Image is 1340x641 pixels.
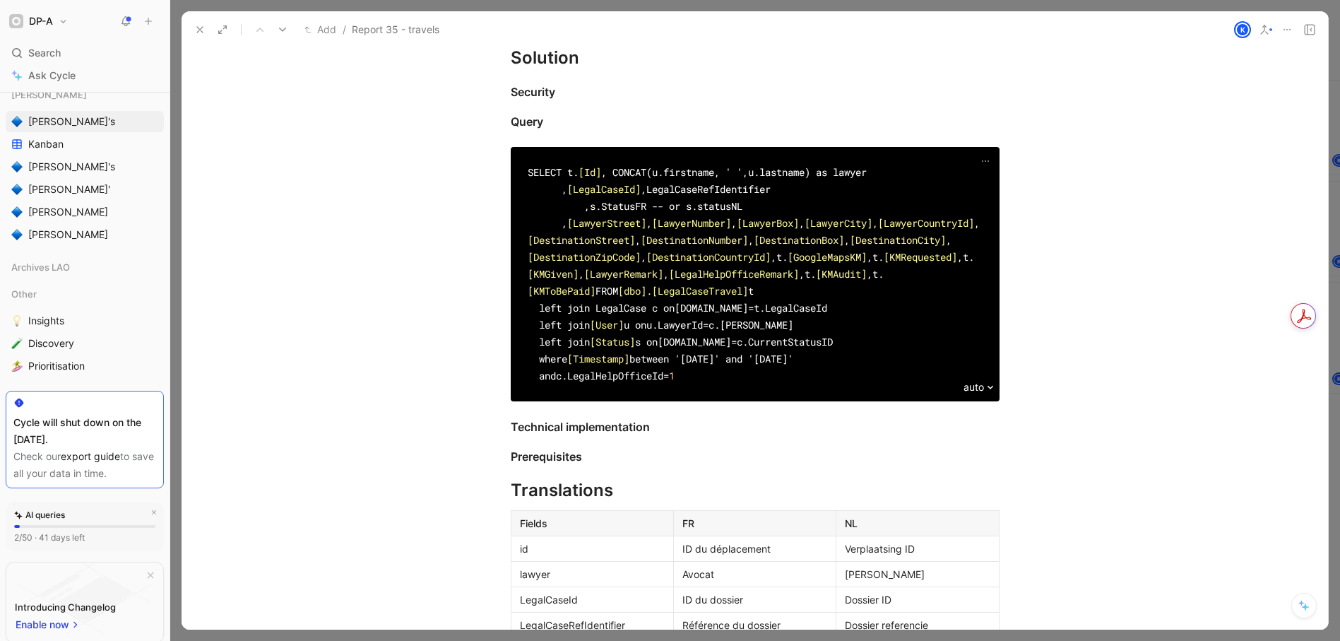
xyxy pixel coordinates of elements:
a: Kanban [6,134,164,155]
div: [PERSON_NAME]🔷[PERSON_NAME]'sKanban🔷[PERSON_NAME]'s🔷[PERSON_NAME]'🔷[PERSON_NAME]🔷[PERSON_NAME] [6,84,164,245]
div: Avocat [682,567,827,582]
span: [PERSON_NAME] [11,88,87,102]
span: [Timestamp] [567,352,629,365]
img: 🔷 [11,229,23,240]
span: Kanban [28,137,64,151]
span: [PERSON_NAME]'s [28,160,115,174]
a: 🏄‍♀️Prioritisation [6,355,164,377]
button: 🔷 [8,226,25,243]
span: [Id] [579,165,601,179]
a: 🧪Discovery [6,333,164,354]
a: 🔷[PERSON_NAME] [6,224,164,245]
span: [LawyerNumber] [652,216,731,230]
span: 1 [669,369,675,382]
img: 💡 [11,315,23,327]
button: 🔷 [8,181,25,198]
div: Archives LAO [6,257,164,278]
a: 🔷[PERSON_NAME]'s [6,156,164,177]
div: Translations [511,478,1000,503]
div: LegalCaseRefIdentifier [520,618,665,633]
span: [KMAudit] [816,267,867,281]
div: Check our to save all your data in time. [13,448,156,482]
div: ID du déplacement [682,541,827,556]
span: [DestinationStreet] [528,233,635,247]
img: 🧪 [11,338,23,349]
div: NL [845,516,990,531]
span: [Status] [590,335,635,348]
div: id [520,541,665,556]
img: bg-BLZuj68n.svg [18,563,151,635]
span: Insights [28,314,64,328]
span: Archives LAO [11,260,70,274]
span: Enable now [16,616,71,633]
span: Other [11,287,37,301]
img: DP-A [9,14,23,28]
div: FR [682,516,827,531]
div: Technical implementation [511,418,1000,435]
span: [LegalCaseId] [567,182,641,196]
span: [PERSON_NAME]'s [28,114,115,129]
span: [User] [590,318,624,331]
span: [DOMAIN_NAME] [675,301,748,314]
span: [PERSON_NAME] [28,228,108,242]
div: Query [511,113,1000,130]
span: [LawyerStreet] [567,216,646,230]
div: Verplaatsing ID [845,541,990,556]
a: Ask Cycle [6,65,164,86]
div: AI queries [14,508,65,522]
a: 💡Insights [6,310,164,331]
div: 2/50 · 41 days left [14,531,85,545]
a: 🔷[PERSON_NAME]'s [6,111,164,132]
span: c.LegalHelpOfficeId [556,369,663,382]
div: auto [964,379,994,396]
span: Discovery [28,336,74,351]
div: Cycle will shut down on the [DATE]. [13,414,156,448]
span: [dbo] [618,284,646,298]
div: Dossier referencie [845,618,990,633]
span: [LawyerCountryId] [878,216,974,230]
span: Report 35 - travels [352,21,439,38]
div: [PERSON_NAME] [6,84,164,105]
div: LegalCaseId [520,592,665,607]
span: [DestinationZipCode] [528,250,641,264]
span: [DestinationCity] [850,233,946,247]
span: Prioritisation [28,359,85,373]
span: [PERSON_NAME]' [28,182,110,196]
span: [LawyerRemark] [584,267,663,281]
span: [LawyerCity] [805,216,872,230]
span: / [343,21,346,38]
button: 🧪 [8,335,25,352]
span: [DestinationCountryId] [646,250,771,264]
div: Introducing Changelog [15,599,116,616]
div: Fields [520,516,665,531]
span: Search [28,45,61,61]
span: [PERSON_NAME] [28,205,108,219]
span: [DestinationBox] [754,233,844,247]
span: u.LawyerId [646,318,703,331]
span: [KMRequested] [884,250,957,264]
a: 🔷[PERSON_NAME] [6,201,164,223]
div: lawyer [520,567,665,582]
span: Ask Cycle [28,67,76,84]
img: 🏄‍♀️ [11,360,23,372]
span: [DOMAIN_NAME] [658,335,731,348]
div: Other💡Insights🧪Discovery🏄‍♀️Prioritisation [6,283,164,377]
div: Référence du dossier [682,618,827,633]
span: [GoogleMapsKM] [788,250,867,264]
div: SELECT t. , CONCAT(u.firstname, ' ',u.lastname) as lawyer , ,LegalCaseRefIdentifier ,s.StatusFR -... [528,164,983,384]
div: Search [6,42,164,64]
img: 🔷 [11,206,23,218]
button: 🏄‍♀️ [8,358,25,375]
button: 🔷 [8,204,25,220]
div: Prerequisites [511,448,1000,465]
div: K [1235,23,1250,37]
button: 💡 [8,312,25,329]
button: Enable now [15,616,81,634]
span: [DestinationNumber] [641,233,748,247]
span: [KMToBePaid] [528,284,595,298]
span: [LawyerBox] [737,216,799,230]
div: Solution [511,45,1000,71]
div: ID du dossier [682,592,827,607]
span: [LegalHelpOfficeRemark] [669,267,799,281]
span: [LegalCaseTravel] [652,284,748,298]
